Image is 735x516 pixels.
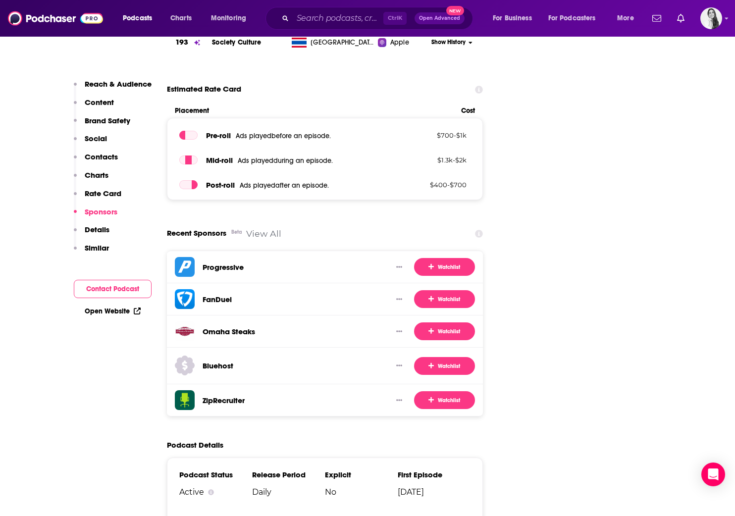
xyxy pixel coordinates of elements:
div: Beta [231,223,242,242]
a: [GEOGRAPHIC_DATA] [288,38,378,48]
span: New [446,6,464,15]
a: Show notifications dropdown [648,10,665,27]
a: 193 [167,29,212,56]
span: Watchlist [428,328,460,336]
span: For Podcasters [548,11,596,25]
a: Show notifications dropdown [673,10,688,27]
img: User Profile [700,7,722,29]
p: Brand Safety [85,116,130,125]
p: Contacts [85,152,118,161]
button: Show More Button [392,294,406,304]
a: ZipRecruiter [203,396,245,405]
button: Social [74,134,107,152]
button: open menu [116,10,165,26]
span: Ads played during an episode . [238,156,333,165]
span: Podcasts [123,11,152,25]
button: Details [74,225,109,243]
a: Bluehost [203,361,233,370]
img: Progressive logo [175,257,195,277]
button: Show profile menu [700,7,722,29]
span: Watchlist [428,263,460,271]
button: Charts [74,170,108,189]
button: Watchlist [414,357,475,375]
h3: First Episode [398,470,471,479]
span: Placement [175,106,453,115]
a: Charts [164,10,198,26]
h3: 193 [175,37,188,48]
span: Cost [461,106,475,115]
span: Charts [170,11,192,25]
button: Watchlist [414,322,475,340]
a: Apple [378,38,428,48]
span: Show History [431,38,466,47]
a: Open Website [85,307,141,315]
button: Content [74,98,114,116]
span: Ctrl K [383,12,407,25]
span: More [617,11,634,25]
button: Show History [428,38,476,47]
button: Show More Button [392,395,406,405]
span: Daily [252,487,325,497]
span: Thailand [311,38,375,48]
img: Podchaser - Follow, Share and Rate Podcasts [8,9,103,28]
span: Estimated Rate Card [167,80,241,99]
a: FanDuel [203,295,232,304]
button: Reach & Audience [74,79,152,98]
button: Watchlist [414,258,475,276]
a: Progressive [203,262,244,272]
h2: Podcast Details [167,440,223,450]
span: Watchlist [428,397,460,405]
button: open menu [542,10,610,26]
span: Watchlist [428,362,460,370]
button: Rate Card [74,189,121,207]
span: Apple [390,38,409,48]
p: Content [85,98,114,107]
input: Search podcasts, credits, & more... [293,10,383,26]
p: Reach & Audience [85,79,152,89]
button: Watchlist [414,290,475,308]
div: Active [179,487,252,497]
span: Logged in as justina19148 [700,7,722,29]
button: Watchlist [414,391,475,409]
a: ZipRecruiter logo [175,390,195,410]
div: Search podcasts, credits, & more... [275,7,482,30]
img: Omaha Steaks logo [175,321,195,341]
p: Rate Card [85,189,121,198]
button: Show More Button [392,361,406,370]
h3: Release Period [252,470,325,479]
p: $ 700 - $ 1k [402,131,467,139]
h3: Explicit [325,470,398,479]
span: For Business [493,11,532,25]
a: Society Culture [212,38,261,47]
span: Mid -roll [206,155,233,165]
button: Show More Button [392,262,406,272]
button: open menu [486,10,544,26]
p: Sponsors [85,207,117,216]
button: Brand Safety [74,116,130,134]
span: Recent Sponsors [167,224,226,243]
p: Details [85,225,109,234]
span: Ads played before an episode . [236,132,331,140]
span: Pre -roll [206,131,231,140]
img: FanDuel logo [175,289,195,309]
p: Charts [85,170,108,180]
button: Show More Button [392,326,406,336]
a: View All [246,228,281,239]
h3: Podcast Status [179,470,252,479]
span: Post -roll [206,180,235,190]
h3: Omaha Steaks [203,327,255,336]
div: Open Intercom Messenger [701,463,725,486]
p: Social [85,134,107,143]
a: Recent SponsorsBeta [167,224,238,243]
span: [DATE] [398,487,471,497]
span: Ads played after an episode . [240,181,329,190]
span: Monitoring [211,11,246,25]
